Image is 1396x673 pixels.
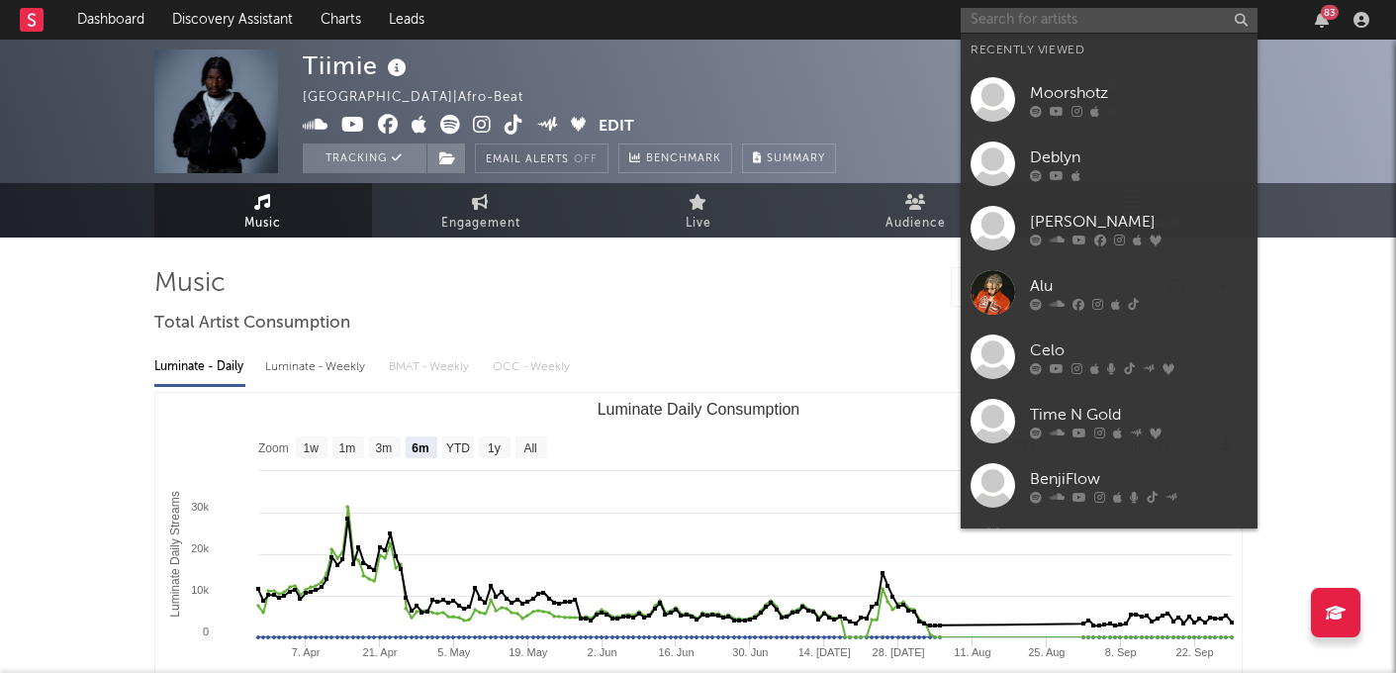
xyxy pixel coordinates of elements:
[1030,467,1248,491] div: BenjiFlow
[1030,338,1248,362] div: Celo
[961,132,1257,196] a: Deblyn
[303,86,546,110] div: [GEOGRAPHIC_DATA] | Afro-Beat
[961,8,1257,33] input: Search for artists
[488,441,501,455] text: 1y
[523,441,536,455] text: All
[154,183,372,238] a: Music
[303,144,426,173] button: Tracking
[1030,81,1248,105] div: Moorshotz
[961,325,1257,389] a: Celo
[590,183,807,238] a: Live
[154,350,245,384] div: Luminate - Daily
[961,453,1257,518] a: BenjiFlow
[1028,646,1065,658] text: 25. Aug
[291,646,320,658] text: 7. Apr
[191,501,209,513] text: 30k
[445,441,469,455] text: YTD
[1104,646,1136,658] text: 8. Sep
[646,147,721,171] span: Benchmark
[375,441,392,455] text: 3m
[441,212,520,236] span: Engagement
[961,389,1257,453] a: Time N Gold
[191,542,209,554] text: 20k
[303,49,412,82] div: Tiimie
[961,518,1257,582] a: Sahati
[167,491,181,617] text: Luminate Daily Streams
[872,646,924,658] text: 28. [DATE]
[437,646,471,658] text: 5. May
[618,144,732,173] a: Benchmark
[372,183,590,238] a: Engagement
[202,625,208,637] text: 0
[807,183,1025,238] a: Audience
[412,441,428,455] text: 6m
[244,212,281,236] span: Music
[362,646,397,658] text: 21. Apr
[258,441,289,455] text: Zoom
[191,584,209,596] text: 10k
[797,646,850,658] text: 14. [DATE]
[732,646,768,658] text: 30. Jun
[742,144,836,173] button: Summary
[767,153,825,164] span: Summary
[961,260,1257,325] a: Alu
[961,196,1257,260] a: [PERSON_NAME]
[1030,274,1248,298] div: Alu
[574,154,598,165] em: Off
[599,115,634,140] button: Edit
[954,646,990,658] text: 11. Aug
[658,646,694,658] text: 16. Jun
[961,67,1257,132] a: Moorshotz
[1030,403,1248,427] div: Time N Gold
[1175,646,1213,658] text: 22. Sep
[885,212,946,236] span: Audience
[509,646,548,658] text: 19. May
[154,312,350,336] span: Total Artist Consumption
[971,39,1248,62] div: Recently Viewed
[475,144,608,173] button: Email AlertsOff
[587,646,616,658] text: 2. Jun
[686,212,711,236] span: Live
[1030,145,1248,169] div: Deblyn
[265,350,369,384] div: Luminate - Weekly
[1321,5,1339,20] div: 83
[597,401,799,418] text: Luminate Daily Consumption
[303,441,319,455] text: 1w
[1315,12,1329,28] button: 83
[338,441,355,455] text: 1m
[952,280,1161,296] input: Search by song name or URL
[1030,210,1248,234] div: [PERSON_NAME]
